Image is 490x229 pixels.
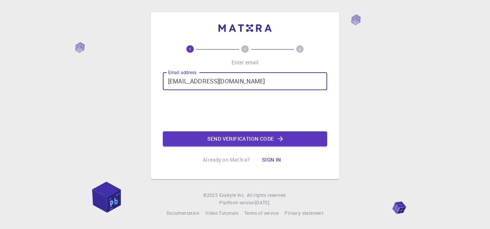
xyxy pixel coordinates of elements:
[163,131,327,146] button: Send verification code
[219,199,255,207] span: Platform version
[244,210,279,217] a: Terms of service
[205,210,238,216] span: Video Tutorials
[256,152,287,167] button: Sign in
[188,96,302,125] iframe: reCAPTCHA
[219,192,245,198] span: Exabyte Inc.
[244,210,279,216] span: Terms of service
[168,69,196,76] label: Email address
[203,156,250,164] p: Already on Mat3ra?
[255,199,271,205] span: [DATE] .
[247,192,287,199] span: All rights reserved.
[203,192,219,199] span: © 2025
[189,46,191,52] text: 1
[167,210,199,216] span: Documentation
[299,46,301,52] text: 3
[285,210,323,217] a: Privacy statement
[255,199,271,207] a: [DATE].
[244,46,246,52] text: 2
[285,210,323,216] span: Privacy statement
[219,192,245,199] a: Exabyte Inc.
[167,210,199,217] a: Documentation
[205,210,238,217] a: Video Tutorials
[232,59,259,66] p: Enter email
